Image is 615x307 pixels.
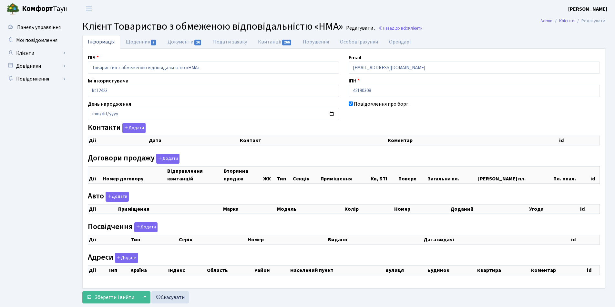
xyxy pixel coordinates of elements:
button: Контакти [122,123,146,133]
th: ЖК [262,166,276,183]
label: День народження [88,100,131,108]
label: Повідомлення про борг [354,100,408,108]
th: Область [206,265,254,275]
span: Клієнт Товариство з обмеженою відповідальністю «НМА» [82,19,343,34]
span: Таун [22,4,68,14]
th: id [590,166,600,183]
a: Скасувати [151,291,189,303]
a: Щоденник [120,35,162,49]
a: Admin [540,17,552,24]
th: Номер [394,205,450,214]
a: Подати заявку [208,35,252,49]
label: Контакти [88,123,146,133]
button: Авто [106,192,129,202]
th: Дії [88,205,118,214]
a: Мої повідомлення [3,34,68,47]
a: Додати [133,221,158,232]
a: Орендарі [384,35,416,49]
b: Комфорт [22,4,53,14]
button: Договори продажу [156,154,179,164]
th: Індекс [168,265,206,275]
th: id [570,235,600,244]
th: Коментар [530,265,586,275]
th: Пл. опал. [553,166,590,183]
th: Марка [222,205,276,214]
a: Назад до всіхКлієнти [378,25,423,31]
th: Контакт [239,136,387,145]
button: Переключити навігацію [81,4,97,14]
span: Мої повідомлення [16,37,57,44]
th: Модель [276,205,344,214]
a: Панель управління [3,21,68,34]
th: [PERSON_NAME] пл. [477,166,553,183]
small: Редагувати . [345,25,375,31]
th: Вторинна продаж [223,166,263,183]
th: Номер договору [102,166,166,183]
th: id [579,205,600,214]
label: Договори продажу [88,154,179,164]
th: Дії [88,136,149,145]
a: [PERSON_NAME] [568,5,607,13]
button: Посвідчення [134,222,158,232]
th: Дата [148,136,239,145]
th: Населений пункт [290,265,385,275]
label: Посвідчення [88,222,158,232]
th: Дії [88,265,108,275]
th: id [559,136,600,145]
th: Колір [344,205,394,214]
th: Серія [178,235,247,244]
a: Квитанції [252,35,297,49]
button: Зберегти і вийти [82,291,138,303]
th: Номер [247,235,328,244]
th: Приміщення [320,166,370,183]
label: Адреси [88,253,138,263]
label: Email [349,54,361,62]
li: Редагувати [575,17,605,24]
span: 2 [151,40,156,45]
label: Ім'я користувача [88,77,128,85]
span: Клієнти [408,25,423,31]
th: Район [254,265,290,275]
span: Панель управління [17,24,61,31]
a: Додати [155,152,179,164]
th: Видано [327,235,423,244]
a: Клієнти [3,47,68,60]
span: 16 [194,40,201,45]
th: id [586,265,600,275]
a: Особові рахунки [334,35,384,49]
a: Додати [121,122,146,133]
th: Дії [88,235,131,244]
th: Дії [88,166,102,183]
th: Угода [528,205,579,214]
span: Зберегти і вийти [95,294,134,301]
a: Додати [113,252,138,263]
th: Кв, БТІ [370,166,398,183]
th: Коментар [387,136,559,145]
a: Документи [162,35,207,49]
th: Країна [130,265,168,275]
th: Тип [276,166,292,183]
span: 266 [282,40,291,45]
img: logo.png [6,3,19,15]
th: Загальна пл. [427,166,478,183]
label: ІПН [349,77,360,85]
a: Інформація [82,35,120,49]
th: Вулиця [385,265,427,275]
nav: breadcrumb [531,14,615,28]
label: Авто [88,192,129,202]
th: Квартира [477,265,530,275]
th: Відправлення квитанцій [167,166,223,183]
th: Будинок [427,265,477,275]
a: Довідники [3,60,68,72]
a: Порушення [297,35,334,49]
th: Приміщення [118,205,222,214]
a: Додати [104,191,129,202]
th: Доданий [450,205,528,214]
button: Адреси [115,253,138,263]
th: Секція [292,166,320,183]
th: Дата видачі [423,235,570,244]
th: Тип [130,235,178,244]
th: Тип [108,265,129,275]
label: ПІБ [88,54,99,62]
